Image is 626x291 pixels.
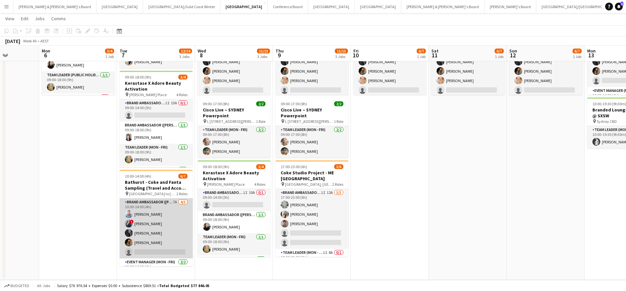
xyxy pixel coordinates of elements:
span: 09:00-18:00 (9h) [125,75,151,80]
span: 3/4 [178,75,187,80]
span: 10:00-14:00 (4h) [125,174,151,179]
h3: Cisco Live – SYDNEY Powerpoint [198,107,271,119]
span: 6/7 [573,49,582,53]
span: 3/6 [334,164,343,169]
button: [GEOGRAPHIC_DATA] [97,0,143,13]
app-card-role: Brand Ambassador ([PERSON_NAME])5A5/609:00-17:00 (8h)[PERSON_NAME]![PERSON_NAME][PERSON_NAME][PER... [353,27,426,96]
h3: Kerastase X Adore Beauty Activation [120,80,193,92]
h3: Coke Studio Project - ME [GEOGRAPHIC_DATA] [276,170,349,182]
span: Thu [276,48,284,54]
span: L [STREET_ADDRESS][PERSON_NAME] (Veritas Offices) [285,119,334,124]
span: 2 Roles [332,182,343,187]
button: Conference Board [268,0,308,13]
span: 11 [430,51,439,59]
h3: Cisco Live – SYDNEY Powerpoint [276,107,349,119]
app-job-card: 09:00-18:00 (9h)3/4Kerastase X Adore Beauty Activation [PERSON_NAME] Place4 RolesBrand Ambassador... [120,71,193,167]
span: Mon [587,48,596,54]
div: 1 Job [417,54,425,59]
a: Jobs [32,14,47,23]
button: [GEOGRAPHIC_DATA]/Gold Coast Winter [143,0,220,13]
app-job-card: 10:00-14:00 (4h)6/7Bathurst - Coke and Fanta Sampling (Travel and Accom Provided) [GEOGRAPHIC_DAT... [120,170,193,266]
span: 17:00-23:00 (6h) [281,164,307,169]
button: [PERSON_NAME] & [PERSON_NAME]'s Board [401,0,484,13]
span: Tue [120,48,127,54]
button: [GEOGRAPHIC_DATA] [220,0,268,13]
span: 3 [620,2,623,6]
span: Total Budgeted $77 846.05 [159,283,209,288]
div: 1 Job [495,54,503,59]
app-card-role: Team Leader (Mon - Fri)1/109:00-18:00 (9h)[PERSON_NAME] [120,144,193,166]
span: L [STREET_ADDRESS][PERSON_NAME] (Veritas Offices) [207,119,256,124]
span: 4 Roles [176,92,187,97]
a: Comms [49,14,68,23]
app-card-role: Brand Ambassador ([PERSON_NAME])1I10A0/109:00-14:00 (5h) [198,189,271,211]
app-card-role: Brand Ambassador ([PERSON_NAME])1/1 [198,255,271,278]
span: 1 Role [256,119,265,124]
span: All jobs [36,283,52,288]
app-card-role: Team Leader (Mon - Fri)1I8A0/117:00-23:00 (6h) [276,249,349,271]
h3: Bathurst - Coke and Fanta Sampling (Travel and Accom Provided) [120,179,193,191]
button: [GEOGRAPHIC_DATA] [308,0,355,13]
span: 3/4 [105,49,114,53]
span: 11/15 [335,49,348,53]
span: Sydney CBD [597,119,617,124]
span: 8 [197,51,206,59]
span: 6/7 [178,174,187,179]
app-card-role: Brand Ambassador ([PERSON_NAME])1/109:00-18:00 (9h)[PERSON_NAME] [120,122,193,144]
div: [DATE] [5,38,20,44]
div: 3 Jobs [335,54,348,59]
app-job-card: 17:00-23:00 (6h)3/6Coke Studio Project - ME [GEOGRAPHIC_DATA] [GEOGRAPHIC_DATA], [GEOGRAPHIC_DATA... [276,160,349,257]
span: [PERSON_NAME] Place [207,182,245,187]
app-job-card: 09:00-17:00 (8h)2/2Cisco Live – SYDNEY Powerpoint L [STREET_ADDRESS][PERSON_NAME] (Veritas Office... [276,97,349,158]
span: Wed [198,48,206,54]
app-job-card: 09:00-18:00 (9h)3/4Kerastase X Adore Beauty Activation [PERSON_NAME] Place4 RolesBrand Ambassador... [198,160,271,257]
div: 3 Jobs [179,54,192,59]
app-card-role: Team Leader (Public Holiday)1/109:00-18:00 (9h)[PERSON_NAME] [42,71,115,94]
app-card-role: Team Leader (Mon - Fri)2/209:00-17:00 (8h)[PERSON_NAME][PERSON_NAME] [276,126,349,158]
span: 09:00-17:00 (8h) [203,101,229,106]
span: Budgeted [10,284,29,288]
app-card-role: Brand Ambassador ([PERSON_NAME])1/109:00-18:00 (9h)[PERSON_NAME] [198,211,271,233]
button: Budgeted [3,282,30,289]
a: View [3,14,17,23]
div: Salary $76 976.54 + Expenses $0.00 + Subsistence $869.51 = [57,283,209,288]
a: Edit [18,14,31,23]
div: 1 Job [573,54,581,59]
app-card-role: Brand Ambassador ([PERSON_NAME])1I13A0/109:00-14:00 (5h) [120,99,193,122]
button: [PERSON_NAME] & [PERSON_NAME]'s Board [13,0,97,13]
app-card-role: Brand Ambassador ([PERSON_NAME])1I12A3/517:00-23:00 (6h)[PERSON_NAME][PERSON_NAME][PERSON_NAME] [276,189,349,249]
span: Edit [21,16,28,22]
app-job-card: 09:00-17:00 (8h)2/2Cisco Live – SYDNEY Powerpoint L [STREET_ADDRESS][PERSON_NAME] (Veritas Office... [198,97,271,158]
h3: Kerastase X Adore Beauty Activation [198,170,271,182]
span: Week 40 [22,38,38,43]
app-card-role: Brand Ambassador ([DATE])5A5/609:00-17:00 (8h)[PERSON_NAME]![PERSON_NAME][PERSON_NAME][PERSON_NAM... [431,27,504,96]
span: [GEOGRAPHIC_DATA], [GEOGRAPHIC_DATA] [285,182,332,187]
span: 3/4 [256,164,265,169]
span: 4 Roles [254,182,265,187]
span: 6/7 [495,49,504,53]
div: AEST [40,38,49,43]
app-card-role: Brand Ambassador ([PERSON_NAME])6A5/609:00-17:00 (8h)[PERSON_NAME]![PERSON_NAME][PERSON_NAME][PER... [276,27,349,96]
span: 13 [586,51,596,59]
app-card-role: Brand Ambassador ([PERSON_NAME])5A5/609:00-17:00 (8h)[PERSON_NAME]![PERSON_NAME][PERSON_NAME][PER... [198,27,271,96]
a: 3 [615,3,623,10]
span: 7 [119,51,127,59]
span: 12 [508,51,517,59]
span: Comms [51,16,66,22]
span: 11/13 [257,49,270,53]
app-card-role: Team Leader (Mon - Fri)2/209:00-17:00 (8h)[PERSON_NAME][PERSON_NAME] [198,126,271,158]
span: 2 Roles [176,191,187,196]
span: 1 Role [334,119,343,124]
span: [GEOGRAPHIC_DATA] to [GEOGRAPHIC_DATA] [129,191,176,196]
span: 12/14 [179,49,192,53]
button: [PERSON_NAME]'s Board [484,0,536,13]
span: 9 [275,51,284,59]
span: Sat [431,48,439,54]
div: 1 Job [105,54,114,59]
span: 2/2 [334,101,343,106]
span: Fri [353,48,359,54]
span: Sun [509,48,517,54]
span: 6 [41,51,50,59]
